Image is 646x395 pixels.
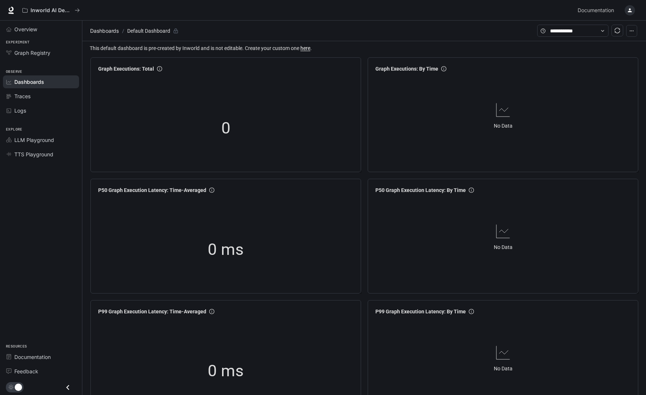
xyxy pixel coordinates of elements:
[31,7,72,14] p: Inworld AI Demos
[221,115,231,141] span: 0
[3,75,79,88] a: Dashboards
[3,365,79,378] a: Feedback
[3,46,79,59] a: Graph Registry
[14,150,53,158] span: TTS Playground
[98,186,206,194] span: P50 Graph Execution Latency: Time-Averaged
[469,188,474,193] span: info-circle
[14,107,26,114] span: Logs
[15,383,22,391] span: Dark mode toggle
[157,66,162,71] span: info-circle
[14,78,44,86] span: Dashboards
[122,27,124,35] span: /
[494,122,513,130] article: No Data
[578,6,614,15] span: Documentation
[90,26,119,35] span: Dashboards
[300,45,310,51] a: here
[375,307,466,316] span: P99 Graph Execution Latency: By Time
[14,367,38,375] span: Feedback
[3,350,79,363] a: Documentation
[3,23,79,36] a: Overview
[375,186,466,194] span: P50 Graph Execution Latency: By Time
[494,364,513,373] article: No Data
[469,309,474,314] span: info-circle
[98,307,206,316] span: P99 Graph Execution Latency: Time-Averaged
[19,3,83,18] button: All workspaces
[60,380,76,395] button: Close drawer
[441,66,446,71] span: info-circle
[3,134,79,146] a: LLM Playground
[90,44,640,52] span: This default dashboard is pre-created by Inworld and is not editable. Create your custom one .
[14,49,50,57] span: Graph Registry
[375,65,438,73] span: Graph Executions: By Time
[14,25,37,33] span: Overview
[3,90,79,103] a: Traces
[14,136,54,144] span: LLM Playground
[209,188,214,193] span: info-circle
[14,353,51,361] span: Documentation
[208,358,244,384] span: 0 ms
[3,148,79,161] a: TTS Playground
[208,237,244,262] span: 0 ms
[494,243,513,251] article: No Data
[14,92,31,100] span: Traces
[98,65,154,73] span: Graph Executions: Total
[614,28,620,33] span: sync
[209,309,214,314] span: info-circle
[88,26,121,35] button: Dashboards
[126,24,172,38] article: Default Dashboard
[3,104,79,117] a: Logs
[575,3,620,18] a: Documentation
